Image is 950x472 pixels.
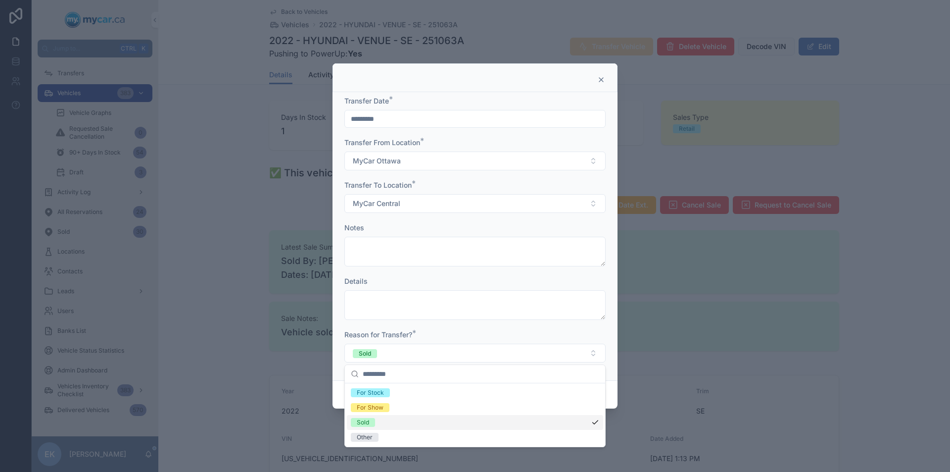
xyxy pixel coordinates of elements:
span: Notes [344,223,364,232]
button: Select Button [344,152,606,170]
div: Sold [357,418,369,427]
span: Reason for Transfer? [344,330,412,339]
span: MyCar Ottawa [353,156,401,166]
div: Other [357,433,373,442]
span: MyCar Central [353,199,400,209]
div: Sold [359,349,371,358]
div: Suggestions [345,383,605,447]
span: Details [344,277,368,285]
div: For Stock [357,388,384,397]
span: Transfer To Location [344,181,412,189]
span: Transfer From Location [344,138,420,147]
span: Transfer Date [344,97,389,105]
button: Select Button [344,194,606,213]
div: For Show [357,403,383,412]
button: Select Button [344,344,606,363]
